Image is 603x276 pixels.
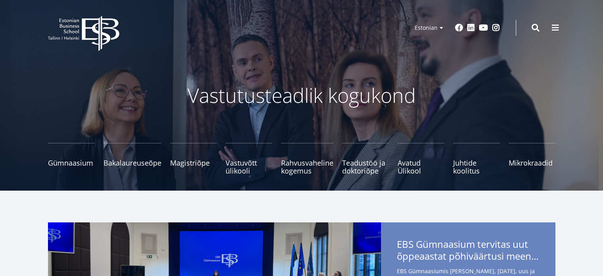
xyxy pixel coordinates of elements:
a: Linkedin [467,24,475,32]
a: Instagram [492,24,500,32]
span: Juhtide koolitus [453,159,500,175]
a: Bakalaureuseõpe [103,143,161,175]
span: Mikrokraadid [509,159,555,167]
span: Teadustöö ja doktoriõpe [342,159,389,175]
span: Gümnaasium [48,159,95,167]
a: Rahvusvaheline kogemus [281,143,333,175]
span: EBS Gümnaasium tervitas uut [397,238,540,264]
a: Gümnaasium [48,143,95,175]
a: Juhtide koolitus [453,143,500,175]
span: õppeaastat põhiväärtusi meenutades [397,250,540,262]
a: Avatud Ülikool [398,143,444,175]
a: Facebook [455,24,463,32]
span: Rahvusvaheline kogemus [281,159,333,175]
span: Bakalaureuseõpe [103,159,161,167]
span: Magistriõpe [170,159,217,167]
span: Vastuvõtt ülikooli [226,159,272,175]
a: Magistriõpe [170,143,217,175]
a: Teadustöö ja doktoriõpe [342,143,389,175]
a: Vastuvõtt ülikooli [226,143,272,175]
p: Vastutusteadlik kogukond [92,83,512,107]
span: Avatud Ülikool [398,159,444,175]
a: Mikrokraadid [509,143,555,175]
a: Youtube [479,24,488,32]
